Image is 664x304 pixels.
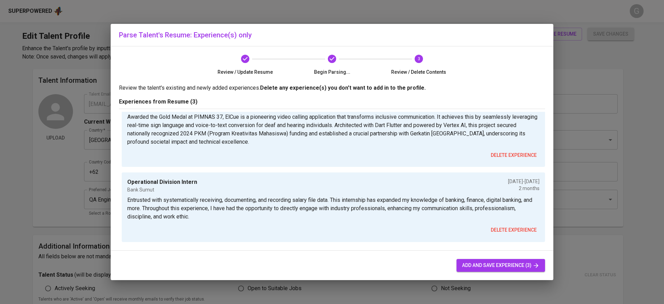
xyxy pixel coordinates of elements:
[127,113,539,146] p: Awarded the Gold Medal at PIMNAS 37, ElCue is a pioneering video calling application that transfo...
[462,261,539,270] span: add and save experience (3)
[119,29,545,41] h6: Parse Talent's Resume: Experience(s) only
[491,151,537,160] span: delete experience
[127,196,539,221] p: Entrusted with systematically receiving, documenting, and recording salary file data. This intern...
[488,149,539,162] button: delete experience
[378,69,459,75] span: Review / Delete Contents
[417,56,420,61] text: 3
[205,69,286,75] span: Review / Update Resume
[292,69,373,75] span: Begin Parsing...
[491,226,537,234] span: delete experience
[488,224,539,236] button: delete experience
[456,259,545,272] button: add and save experience (3)
[127,186,197,193] p: Bank Sumut
[508,178,539,185] p: [DATE] - [DATE]
[260,84,426,91] b: Delete any experience(s) you don't want to add in to the profile.
[508,185,539,192] p: 2 months
[119,98,545,106] p: Experiences from Resume (3)
[127,178,197,186] p: Operational Division Intern
[119,84,545,92] p: Review the talent's existing and newly added experiences.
